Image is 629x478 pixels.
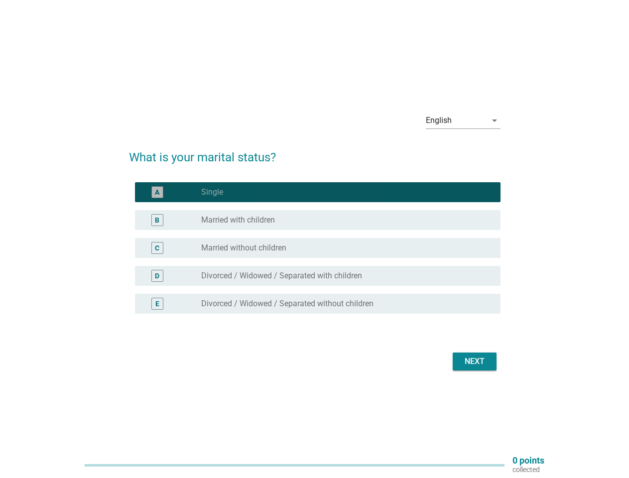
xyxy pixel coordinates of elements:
div: A [155,187,159,198]
i: arrow_drop_down [489,115,501,126]
div: B [155,215,159,226]
div: English [426,116,452,125]
p: 0 points [512,456,544,465]
label: Single [201,187,223,197]
label: Divorced / Widowed / Separated without children [201,299,374,309]
label: Divorced / Widowed / Separated with children [201,271,362,281]
button: Next [453,353,497,370]
div: C [155,243,159,253]
div: E [155,299,159,309]
label: Married without children [201,243,286,253]
label: Married with children [201,215,275,225]
div: Next [461,356,489,367]
h2: What is your marital status? [129,138,501,166]
div: D [155,271,159,281]
p: collected [512,465,544,474]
